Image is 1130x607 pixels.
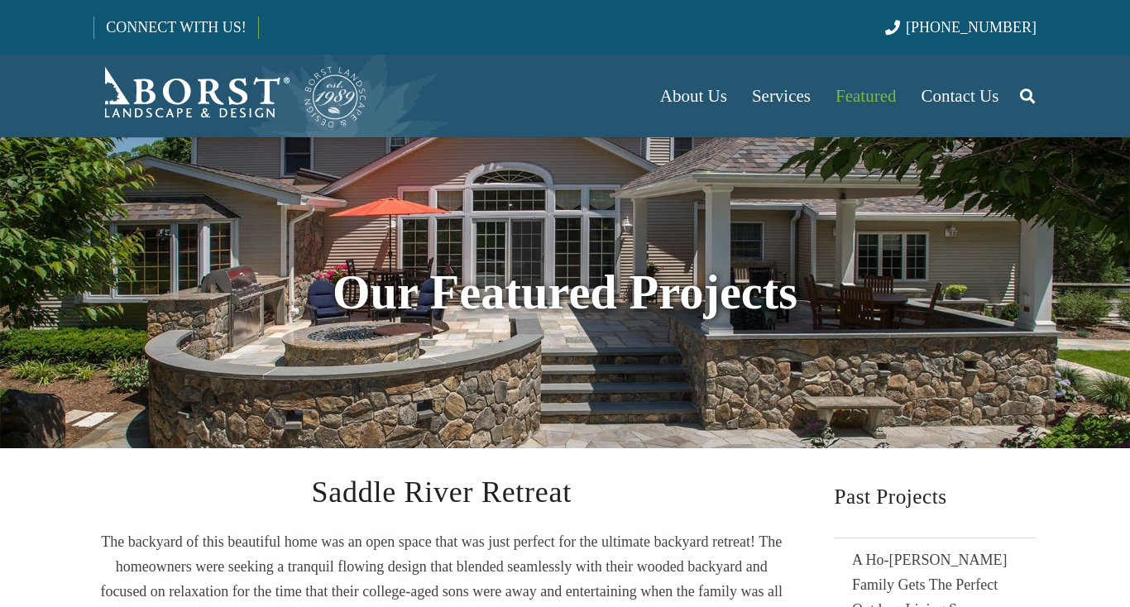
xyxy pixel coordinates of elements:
a: About Us [648,55,740,137]
strong: Our Featured Projects [333,265,797,319]
a: Services [740,55,823,137]
a: CONNECT WITH US! [94,7,257,47]
span: Contact Us [922,86,999,106]
span: About Us [660,86,727,106]
a: [PHONE_NUMBER] [885,19,1037,36]
span: Featured [836,86,896,106]
a: Search [1011,75,1044,117]
a: Featured [823,55,908,137]
a: Borst-Logo [93,63,368,129]
a: Contact Us [909,55,1012,137]
h2: Past Projects [835,478,1037,515]
h2: Saddle River Retreat [93,478,790,507]
span: [PHONE_NUMBER] [906,19,1037,36]
span: Services [752,86,811,106]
